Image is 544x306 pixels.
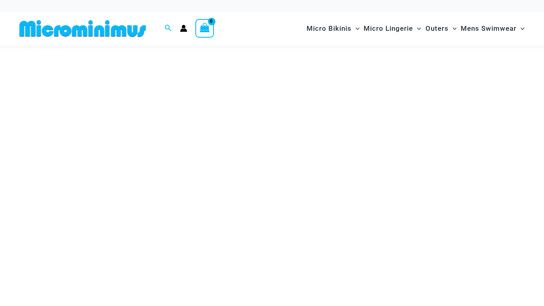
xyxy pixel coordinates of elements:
[305,16,362,41] a: Micro BikinisMenu ToggleMenu Toggle
[459,16,527,41] a: Mens SwimwearMenu ToggleMenu Toggle
[364,18,413,39] span: Micro Lingerie
[303,15,528,42] nav: Site Navigation
[195,19,214,38] a: View Shopping Cart, empty
[180,25,187,32] a: Account icon link
[449,18,457,39] span: Menu Toggle
[351,18,360,39] span: Menu Toggle
[413,18,421,39] span: Menu Toggle
[165,23,172,34] a: Search icon link
[425,18,449,39] span: Outers
[16,19,149,38] img: MM SHOP LOGO FLAT
[362,16,423,41] a: Micro LingerieMenu ToggleMenu Toggle
[423,16,459,41] a: OutersMenu ToggleMenu Toggle
[461,18,516,39] span: Mens Swimwear
[307,18,351,39] span: Micro Bikinis
[516,18,525,39] span: Menu Toggle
